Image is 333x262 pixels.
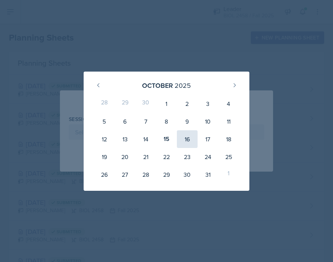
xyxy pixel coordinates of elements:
div: 23 [177,148,198,166]
div: 22 [156,148,177,166]
div: 27 [115,166,135,183]
div: 10 [198,113,218,130]
div: 28 [135,166,156,183]
div: 1 [218,166,239,183]
div: 30 [177,166,198,183]
div: 30 [135,95,156,113]
div: 24 [198,148,218,166]
div: 31 [198,166,218,183]
div: 2025 [175,80,191,90]
div: 12 [94,130,115,148]
div: 18 [218,130,239,148]
div: 13 [115,130,135,148]
div: 20 [115,148,135,166]
div: 19 [94,148,115,166]
div: 29 [115,95,135,113]
div: 5 [94,113,115,130]
div: 11 [218,113,239,130]
div: 3 [198,95,218,113]
div: 4 [218,95,239,113]
div: 16 [177,130,198,148]
div: 6 [115,113,135,130]
div: 26 [94,166,115,183]
div: 9 [177,113,198,130]
div: 8 [156,113,177,130]
div: 28 [94,95,115,113]
div: 29 [156,166,177,183]
div: 2 [177,95,198,113]
div: 1 [156,95,177,113]
div: 15 [156,130,177,148]
div: 25 [218,148,239,166]
div: 7 [135,113,156,130]
div: October [142,80,173,90]
div: 21 [135,148,156,166]
div: 17 [198,130,218,148]
div: 14 [135,130,156,148]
